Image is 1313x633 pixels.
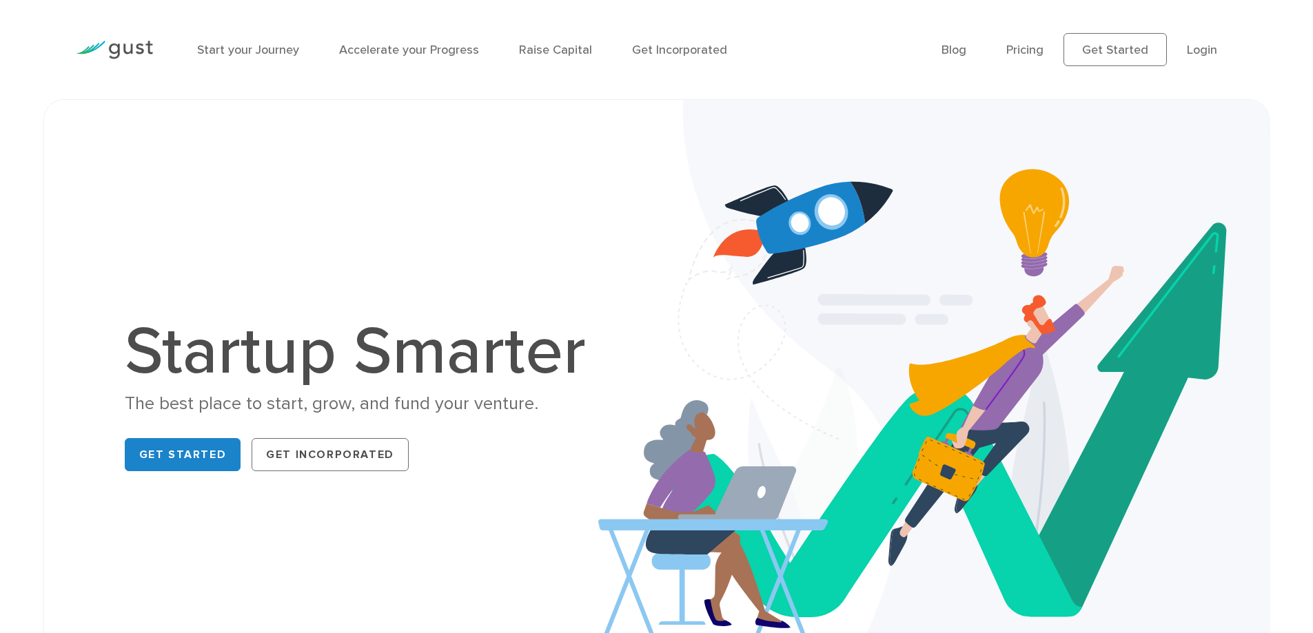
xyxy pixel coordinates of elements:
[125,392,600,416] div: The best place to start, grow, and fund your venture.
[519,43,592,57] a: Raise Capital
[125,438,241,471] a: Get Started
[76,41,153,59] img: Gust Logo
[1006,43,1044,57] a: Pricing
[1063,33,1167,66] a: Get Started
[197,43,299,57] a: Start your Journey
[942,43,966,57] a: Blog
[1187,43,1217,57] a: Login
[125,319,600,385] h1: Startup Smarter
[632,43,727,57] a: Get Incorporated
[252,438,409,471] a: Get Incorporated
[339,43,479,57] a: Accelerate your Progress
